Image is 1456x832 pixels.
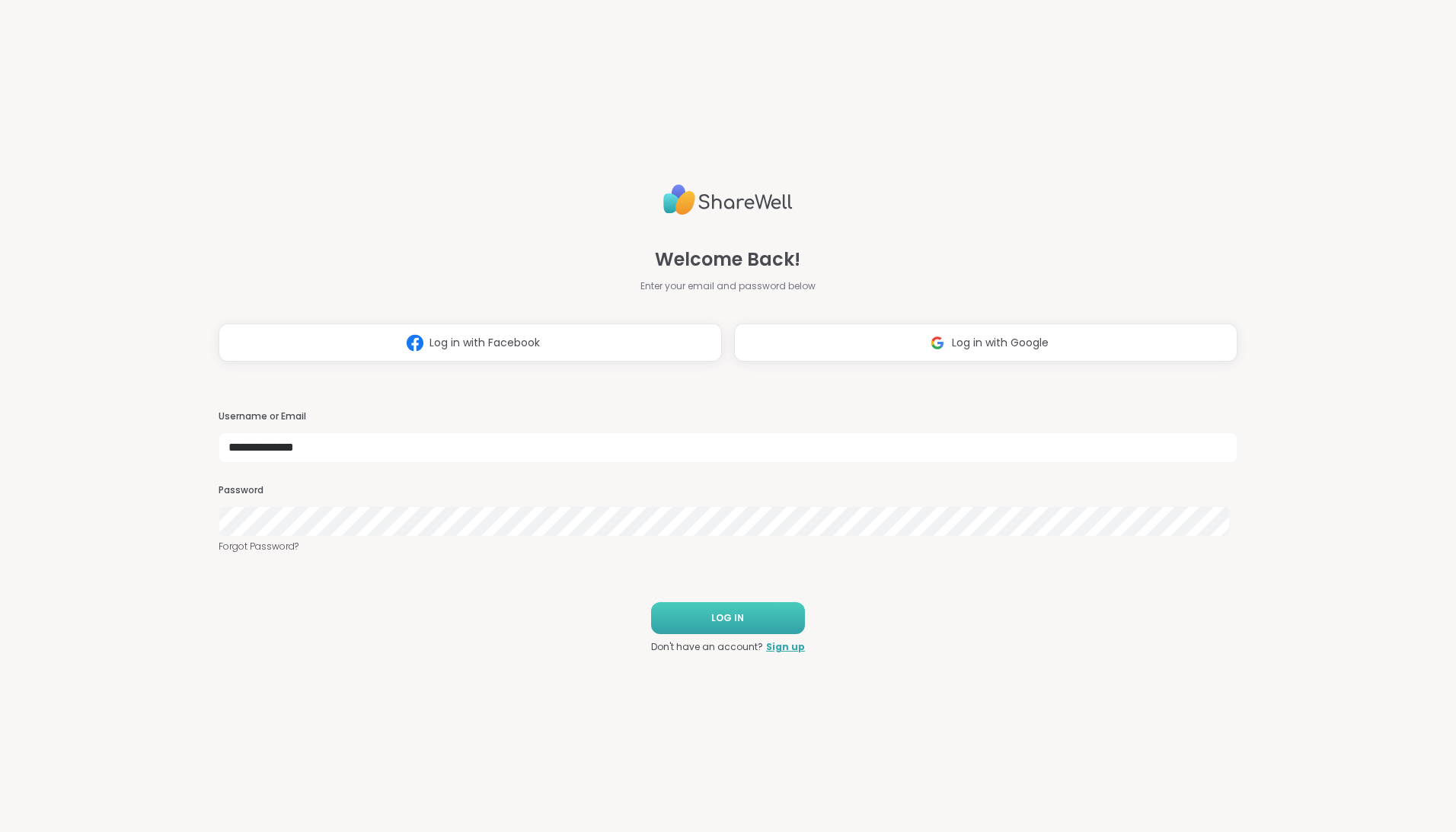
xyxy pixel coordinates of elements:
button: LOG IN [651,602,805,634]
span: Don't have an account? [651,640,763,654]
button: Log in with Google [734,324,1237,362]
span: Enter your email and password below [640,279,816,293]
span: Welcome Back! [655,246,800,273]
span: LOG IN [711,611,744,625]
a: Sign up [766,640,805,654]
span: Log in with Google [952,335,1049,351]
h3: Username or Email [219,410,1237,423]
img: ShareWell Logo [663,178,793,222]
h3: Password [219,484,1237,497]
img: ShareWell Logomark [923,329,952,357]
button: Log in with Facebook [219,324,722,362]
span: Log in with Facebook [429,335,540,351]
a: Forgot Password? [219,540,1237,553]
img: ShareWell Logomark [401,329,429,357]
